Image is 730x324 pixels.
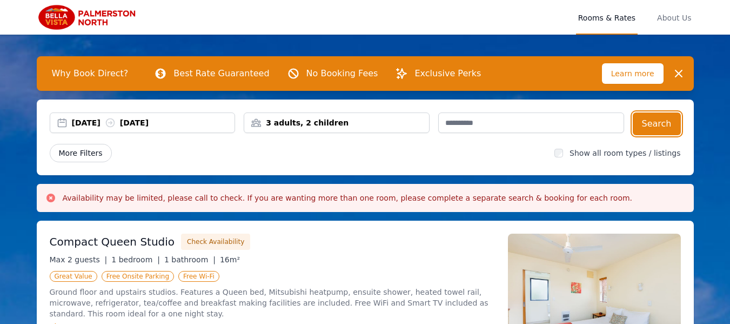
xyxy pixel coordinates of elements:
span: Free Onsite Parking [102,271,174,282]
span: 1 bathroom | [164,255,216,264]
p: Ground floor and upstairs studios. Features a Queen bed, Mitsubishi heatpump, ensuite shower, hea... [50,287,495,319]
p: Best Rate Guaranteed [173,67,269,80]
span: 1 bedroom | [111,255,160,264]
span: Free Wi-Fi [178,271,219,282]
p: No Booking Fees [306,67,378,80]
div: 3 adults, 2 children [244,117,429,128]
span: 16m² [220,255,240,264]
label: Show all room types / listings [570,149,680,157]
button: Check Availability [181,234,250,250]
span: Why Book Direct? [43,63,137,84]
span: Great Value [50,271,97,282]
span: Max 2 guests | [50,255,108,264]
span: Learn more [602,63,664,84]
p: Exclusive Perks [414,67,481,80]
div: [DATE] [DATE] [72,117,235,128]
span: More Filters [50,144,112,162]
img: Bella Vista Palmerston North [37,4,140,30]
button: Search [633,113,681,135]
h3: Availability may be limited, please call to check. If you are wanting more than one room, please ... [63,193,633,203]
h3: Compact Queen Studio [50,234,175,249]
